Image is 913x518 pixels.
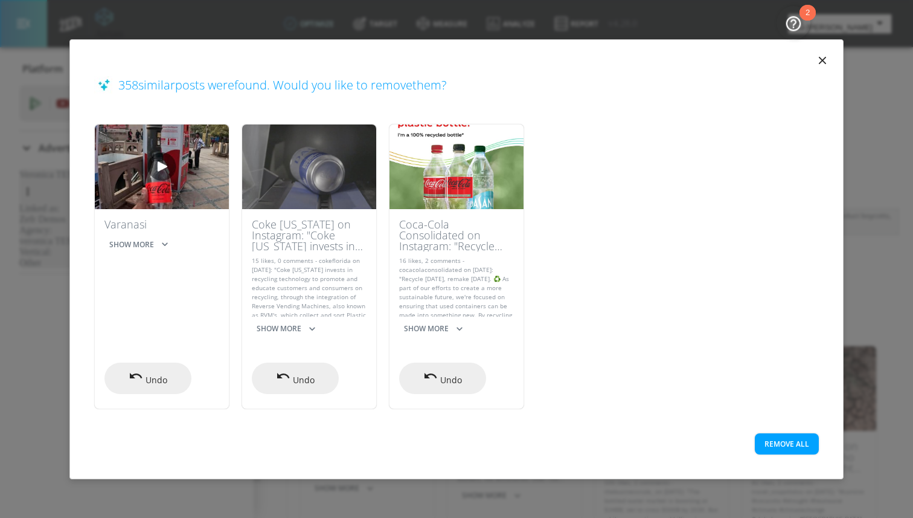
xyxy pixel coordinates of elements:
[104,363,191,394] button: Undo
[399,256,514,317] p: 16 likes, 2 comments - cocacolaconsolidated on [DATE]: "Recycle [DATE], remake [DATE]. ♻️ As part...
[755,433,819,455] button: Remove All
[104,235,173,254] button: Show more
[440,374,462,386] span: Undo
[399,319,468,338] button: Show more
[404,322,463,335] span: Show more
[252,363,339,394] button: Undo
[806,13,810,28] div: 2
[104,219,219,230] div: Varanasi
[257,322,316,335] span: Show more
[95,125,229,209] img: Varanasi
[252,219,367,251] div: Coke Florida on Instagram: "Coke Florida invests in recycling technology to promote and educate c...
[118,79,446,91] span: 358 similar posts were found. Would you like to remove them ?
[242,125,376,209] img: Coke Florida on Instagram: "Coke Florida invests in recycling technology to promote and educate c...
[252,319,321,338] button: Show more
[146,374,167,386] span: Undo
[293,374,315,386] span: Undo
[399,219,514,251] div: Coca-Cola Consolidated on Instagram: "Recycle today, remake tomorrow. ♻️ As part of our efforts t...
[777,6,810,40] button: Open Resource Center, 2 new notifications
[399,363,486,394] button: Undo
[252,256,367,317] p: 15 likes, 0 comments - cokeflorida on [DATE]: "Coke [US_STATE] invests in recycling technology to...
[389,125,524,209] img: Coca-Cola Consolidated on Instagram: "Recycle today, remake tomorrow. ♻️ As part of our efforts t...
[94,76,112,94] img: Zefr AI
[109,238,168,251] span: Show more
